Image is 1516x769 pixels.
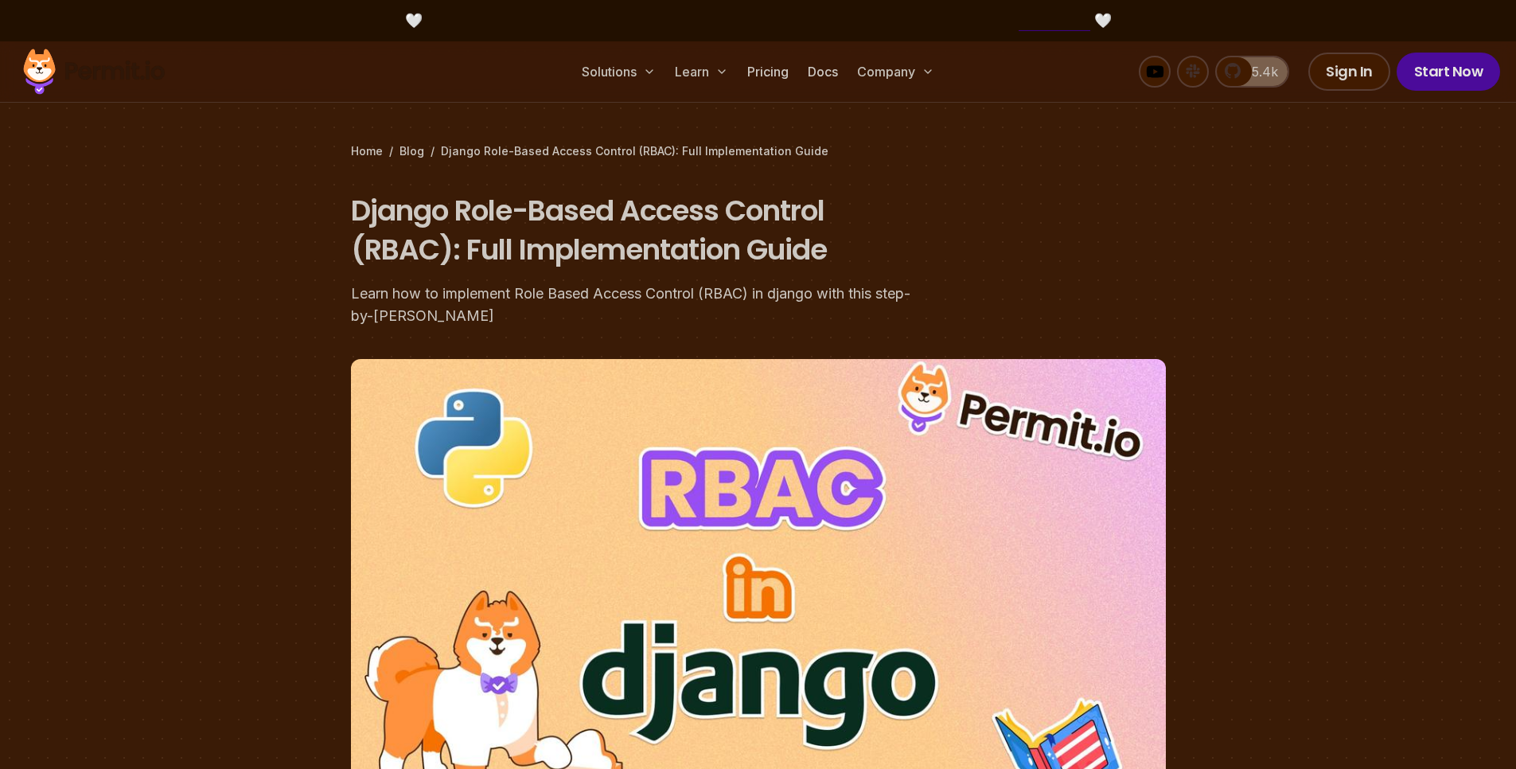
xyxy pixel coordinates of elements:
[1215,56,1289,88] a: 5.4k
[38,10,1478,32] div: 🤍 🤍
[351,143,383,159] a: Home
[1397,53,1501,91] a: Start Now
[801,56,844,88] a: Docs
[16,45,172,99] img: Permit logo
[851,56,941,88] button: Company
[575,56,662,88] button: Solutions
[741,56,795,88] a: Pricing
[1308,53,1390,91] a: Sign In
[668,56,735,88] button: Learn
[1242,62,1278,81] span: 5.4k
[1019,10,1090,31] a: Try it here
[351,283,962,327] div: Learn how to implement Role Based Access Control (RBAC) in django with this step-by-[PERSON_NAME]
[351,191,962,270] h1: Django Role-Based Access Control (RBAC): Full Implementation Guide
[399,143,424,159] a: Blog
[427,10,1090,31] span: [DOMAIN_NAME] - Permit's New Platform for Enterprise-Grade AI Agent Security |
[351,143,1166,159] div: / /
